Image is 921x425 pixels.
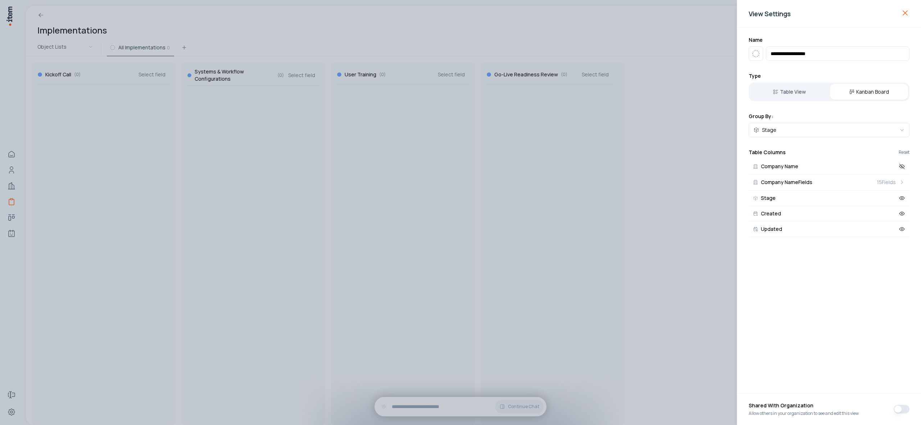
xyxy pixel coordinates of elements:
button: Company Name [749,159,909,174]
span: Stage [761,196,776,201]
span: Allow others in your organization to see and edit this view [749,411,859,416]
h2: Type [749,72,909,80]
button: Kanban Board [830,84,908,100]
h2: Name [749,36,909,44]
span: Company Name [761,164,798,169]
span: Updated [761,227,782,232]
span: 15 Fields [877,179,896,186]
span: Created [761,211,781,216]
button: Stage [749,191,909,206]
span: Shared With Organization [749,402,859,411]
button: Created [749,206,909,222]
span: Company Name Fields [761,180,812,185]
button: Table View [750,84,829,100]
button: Company NameFields15Fields [749,174,909,191]
h2: View Settings [749,9,909,19]
h2: Table Columns [749,149,786,156]
button: Updated [749,222,909,237]
h2: Group By: [749,113,909,120]
button: Reset [899,150,909,155]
